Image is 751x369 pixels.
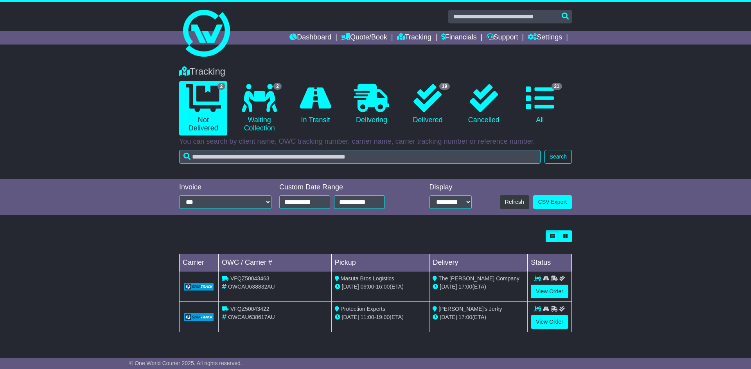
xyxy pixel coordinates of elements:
[129,360,242,366] span: © One World Courier 2025. All rights reserved.
[528,31,562,45] a: Settings
[184,313,214,321] img: GetCarrierServiceLogo
[376,283,390,290] span: 16:00
[531,285,568,298] a: View Order
[273,83,282,90] span: 2
[342,314,359,320] span: [DATE]
[184,283,214,291] img: GetCarrierServiceLogo
[230,275,269,282] span: VFQZ50043463
[458,314,472,320] span: 17:00
[397,31,431,45] a: Tracking
[361,283,374,290] span: 09:00
[335,313,426,321] div: - (ETA)
[500,195,529,209] button: Refresh
[180,254,219,271] td: Carrier
[179,137,572,146] p: You can search by client name, OWC tracking number, carrier name, carrier tracking number or refe...
[342,283,359,290] span: [DATE]
[331,254,429,271] td: Pickup
[289,31,331,45] a: Dashboard
[228,283,275,290] span: OWCAU638832AU
[335,283,426,291] div: - (ETA)
[404,81,452,127] a: 19 Delivered
[531,315,568,329] a: View Order
[347,81,395,127] a: Delivering
[439,83,450,90] span: 19
[438,306,502,312] span: [PERSON_NAME]'s Jerky
[279,183,405,192] div: Custom Date Range
[440,314,457,320] span: [DATE]
[440,283,457,290] span: [DATE]
[429,254,528,271] td: Delivery
[429,183,472,192] div: Display
[544,150,572,164] button: Search
[179,81,227,135] a: 2 Not Delivered
[533,195,572,209] a: CSV Export
[230,306,269,312] span: VFQZ50043422
[361,314,374,320] span: 11:00
[341,275,394,282] span: Masuta Bros Logistics
[433,313,524,321] div: (ETA)
[516,81,564,127] a: 21 All
[217,83,226,90] span: 2
[528,254,572,271] td: Status
[291,81,340,127] a: In Transit
[438,275,519,282] span: The [PERSON_NAME] Company
[235,81,283,135] a: 2 Waiting Collection
[552,83,562,90] span: 21
[433,283,524,291] div: (ETA)
[228,314,275,320] span: OWCAU638617AU
[341,31,387,45] a: Quote/Book
[441,31,477,45] a: Financials
[341,306,385,312] span: Protection Experts
[487,31,518,45] a: Support
[179,183,271,192] div: Invoice
[460,81,508,127] a: Cancelled
[219,254,332,271] td: OWC / Carrier #
[175,66,576,77] div: Tracking
[458,283,472,290] span: 17:00
[376,314,390,320] span: 19:00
